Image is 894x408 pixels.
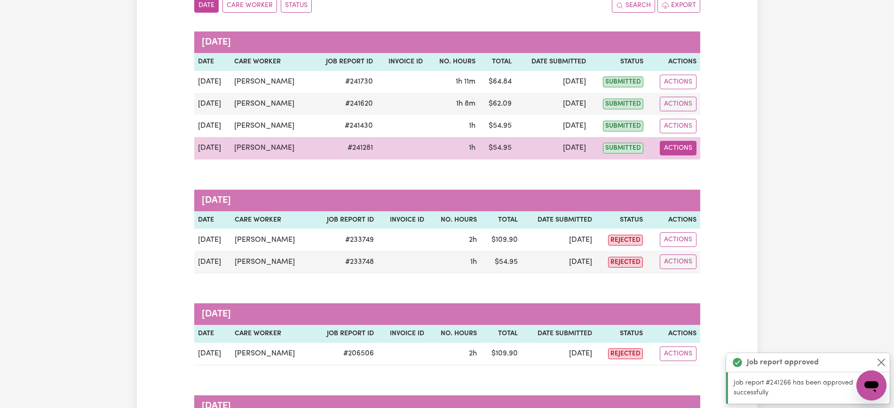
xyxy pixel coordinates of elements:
p: Job report #241266 has been approved successfully [734,378,884,398]
th: Date [194,325,231,343]
td: [DATE] [194,229,231,251]
th: Care worker [231,211,312,229]
td: [DATE] [194,251,231,273]
td: $ 109.90 [481,229,522,251]
td: # 241620 [311,93,377,115]
td: [DATE] [194,93,231,115]
th: Date [194,53,231,71]
span: submitted [603,143,643,154]
td: [DATE] [522,229,596,251]
td: $ 54.95 [479,115,516,137]
button: Actions [660,75,696,89]
th: Total [481,211,522,229]
td: $ 64.84 [479,71,516,93]
td: [DATE] [515,71,590,93]
td: [DATE] [194,71,231,93]
th: Invoice ID [377,53,427,71]
td: $ 54.95 [481,251,522,273]
td: [PERSON_NAME] [230,93,311,115]
span: submitted [603,99,643,109]
th: Care worker [231,325,312,343]
th: No. Hours [427,53,479,71]
td: [PERSON_NAME] [230,137,311,160]
span: rejected [608,235,643,246]
th: Job Report ID [311,53,377,71]
td: [DATE] [194,343,231,365]
th: Invoice ID [378,211,428,229]
span: submitted [603,77,643,87]
span: 1 hour [470,258,477,266]
th: No. Hours [428,211,481,229]
td: # 233748 [312,251,378,273]
button: Close [876,357,887,368]
th: Actions [647,53,700,71]
button: Actions [660,254,696,269]
td: # 241430 [311,115,377,137]
th: Actions [647,325,700,343]
span: 2 hours [469,236,477,244]
button: Actions [660,97,696,111]
td: [DATE] [515,115,590,137]
button: Actions [660,119,696,133]
strong: Job report approved [747,357,819,368]
td: $ 109.90 [481,343,522,365]
td: [PERSON_NAME] [230,115,311,137]
td: $ 54.95 [479,137,516,160]
td: [DATE] [522,251,596,273]
th: Job Report ID [312,211,378,229]
button: Actions [660,346,696,361]
th: Date [194,211,231,229]
td: [DATE] [522,343,596,365]
td: [PERSON_NAME] [231,229,312,251]
th: Status [596,325,647,343]
th: Invoice ID [378,325,428,343]
span: submitted [603,121,643,131]
th: No. Hours [428,325,481,343]
span: rejected [608,348,643,359]
td: [PERSON_NAME] [230,71,311,93]
button: Actions [660,141,696,155]
td: # 206506 [312,343,378,365]
th: Total [479,53,516,71]
td: [DATE] [515,93,590,115]
th: Care worker [230,53,311,71]
th: Date Submitted [515,53,590,71]
td: [PERSON_NAME] [231,343,312,365]
td: # 233749 [312,229,378,251]
td: [DATE] [194,137,231,160]
th: Status [596,211,647,229]
td: [PERSON_NAME] [231,251,312,273]
th: Status [590,53,647,71]
span: 1 hour [469,122,475,130]
span: 1 hour [469,144,475,152]
caption: [DATE] [194,190,700,211]
caption: [DATE] [194,31,700,53]
button: Actions [660,232,696,247]
th: Date Submitted [522,325,596,343]
td: # 241281 [311,137,377,160]
caption: [DATE] [194,303,700,325]
th: Job Report ID [312,325,378,343]
th: Total [481,325,522,343]
th: Date Submitted [522,211,596,229]
span: 2 hours [469,350,477,357]
iframe: Button to launch messaging window [856,370,886,400]
td: # 241730 [311,71,377,93]
td: [DATE] [194,115,231,137]
span: rejected [608,257,643,268]
span: 1 hour 11 minutes [456,78,475,85]
span: 1 hour 8 minutes [456,100,475,108]
td: [DATE] [515,137,590,160]
th: Actions [647,211,700,229]
td: $ 62.09 [479,93,516,115]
